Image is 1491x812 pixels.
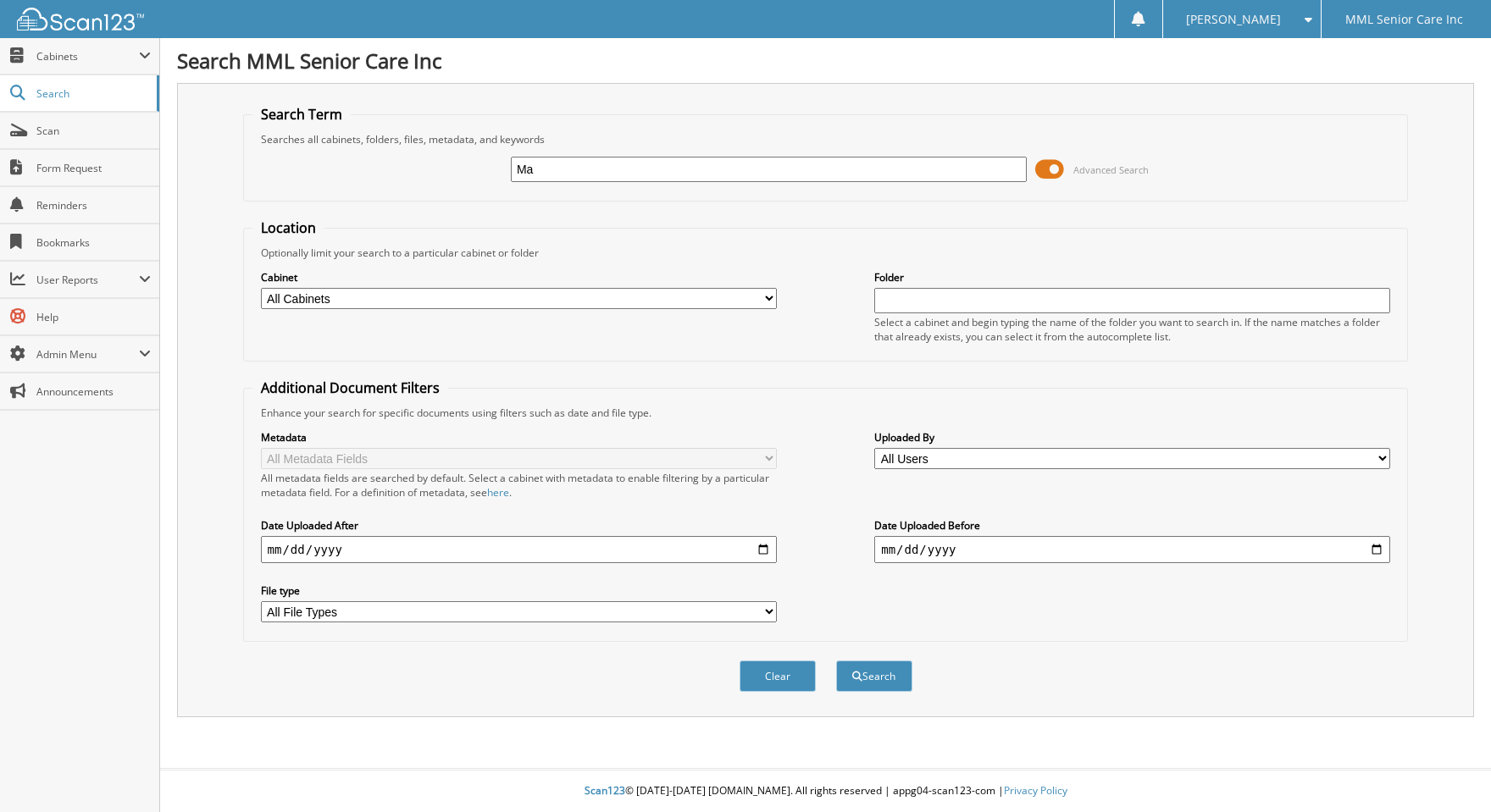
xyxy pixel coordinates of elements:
span: Bookmarks [36,235,151,250]
span: Announcements [36,384,151,399]
span: MML Senior Care Inc [1345,14,1463,25]
div: All metadata fields are searched by default. Select a cabinet with metadata to enable filtering b... [261,471,777,500]
label: Date Uploaded After [261,518,777,533]
a: Privacy Policy [1004,783,1067,798]
div: © [DATE]-[DATE] [DOMAIN_NAME]. All rights reserved | appg04-scan123-com | [160,771,1491,812]
iframe: Chat Widget [1406,731,1491,812]
label: Folder [874,270,1390,284]
input: start [261,536,777,563]
img: scan123-logo-white.svg [17,8,144,30]
span: Reminders [36,198,151,213]
span: Advanced Search [1073,163,1149,176]
span: Help [36,310,151,324]
label: Date Uploaded Before [874,518,1390,533]
legend: Location [252,218,324,237]
legend: Additional Document Filters [252,378,448,397]
span: Scan [36,124,151,138]
label: Uploaded By [874,430,1390,445]
button: Search [836,660,912,692]
div: Optionally limit your search to a particular cabinet or folder [252,246,1400,260]
div: Searches all cabinets, folders, files, metadata, and keywords [252,132,1400,146]
button: Clear [740,660,816,692]
span: Cabinets [36,49,139,64]
label: Cabinet [261,270,777,284]
span: Scan123 [585,783,625,798]
span: [PERSON_NAME] [1186,14,1281,25]
div: Enhance your search for specific documents using filters such as date and file type. [252,406,1400,420]
input: end [874,536,1390,563]
a: here [487,485,509,500]
span: Search [36,86,148,101]
label: File type [261,583,777,598]
span: Admin Menu [36,347,139,362]
h1: Search MML Senior Care Inc [177,47,1474,75]
div: Select a cabinet and begin typing the name of the folder you want to search in. If the name match... [874,315,1390,344]
span: User Reports [36,273,139,287]
span: Form Request [36,161,151,175]
legend: Search Term [252,105,351,124]
label: Metadata [261,430,777,445]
